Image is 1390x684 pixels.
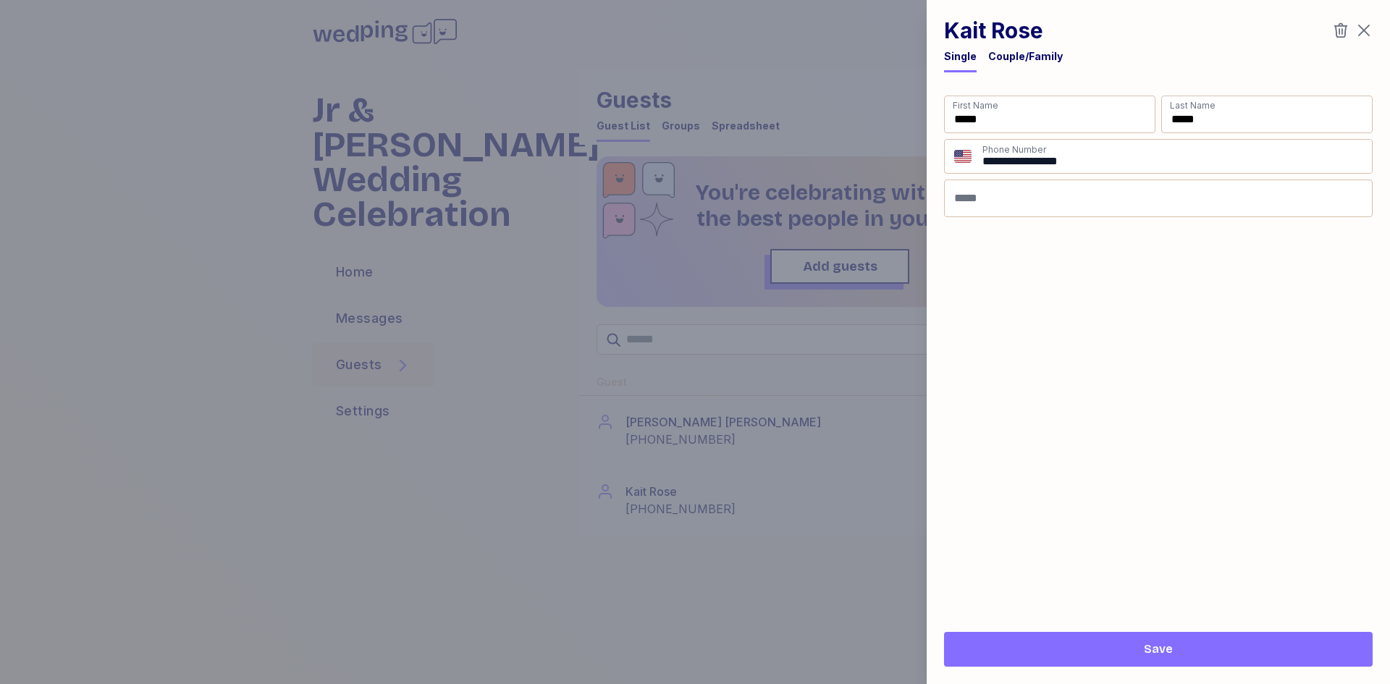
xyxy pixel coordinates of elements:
[1144,641,1173,658] span: Save
[944,632,1373,667] button: Save
[1161,96,1373,133] input: Last Name
[944,180,1373,217] input: Email
[944,49,977,64] div: Single
[988,49,1063,64] div: Couple/Family
[944,96,1155,133] input: First Name
[944,17,1043,43] h1: Kait Rose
